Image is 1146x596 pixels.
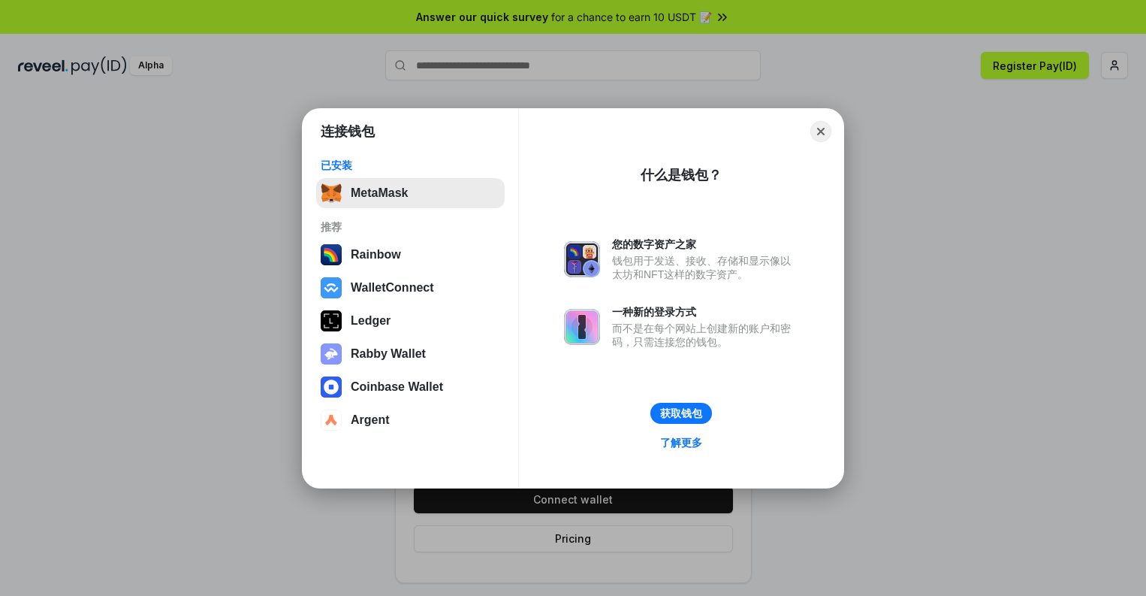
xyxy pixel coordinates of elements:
img: svg+xml,%3Csvg%20width%3D%2228%22%20height%3D%2228%22%20viewBox%3D%220%200%2028%2028%22%20fill%3D... [321,410,342,431]
div: 您的数字资产之家 [612,237,798,251]
img: svg+xml,%3Csvg%20xmlns%3D%22http%3A%2F%2Fwww.w3.org%2F2000%2Fsvg%22%20fill%3D%22none%22%20viewBox... [321,343,342,365]
div: 钱包用于发送、接收、存储和显示像以太坊和NFT这样的数字资产。 [612,254,798,281]
div: 获取钱包 [660,407,702,420]
div: 了解更多 [660,436,702,449]
button: Close [810,121,831,142]
button: MetaMask [316,178,505,208]
div: Ledger [351,314,391,328]
div: Rabby Wallet [351,347,426,361]
button: Argent [316,405,505,435]
button: Rabby Wallet [316,339,505,369]
button: Ledger [316,306,505,336]
img: svg+xml,%3Csvg%20xmlns%3D%22http%3A%2F%2Fwww.w3.org%2F2000%2Fsvg%22%20fill%3D%22none%22%20viewBox... [564,309,600,345]
img: svg+xml,%3Csvg%20width%3D%2228%22%20height%3D%2228%22%20viewBox%3D%220%200%2028%2028%22%20fill%3D... [321,277,342,298]
div: 已安装 [321,159,500,172]
button: 获取钱包 [650,403,712,424]
img: svg+xml,%3Csvg%20fill%3D%22none%22%20height%3D%2233%22%20viewBox%3D%220%200%2035%2033%22%20width%... [321,183,342,204]
button: WalletConnect [316,273,505,303]
img: svg+xml,%3Csvg%20width%3D%22120%22%20height%3D%22120%22%20viewBox%3D%220%200%20120%20120%22%20fil... [321,244,342,265]
div: 什么是钱包？ [641,166,722,184]
img: svg+xml,%3Csvg%20xmlns%3D%22http%3A%2F%2Fwww.w3.org%2F2000%2Fsvg%22%20width%3D%2228%22%20height%3... [321,310,342,331]
button: Rainbow [316,240,505,270]
div: 推荐 [321,220,500,234]
div: Rainbow [351,248,401,262]
div: Coinbase Wallet [351,380,443,394]
div: MetaMask [351,186,408,200]
img: svg+xml,%3Csvg%20width%3D%2228%22%20height%3D%2228%22%20viewBox%3D%220%200%2028%2028%22%20fill%3D... [321,377,342,398]
div: 一种新的登录方式 [612,305,798,319]
div: Argent [351,413,390,427]
div: WalletConnect [351,281,434,295]
button: Coinbase Wallet [316,372,505,402]
img: svg+xml,%3Csvg%20xmlns%3D%22http%3A%2F%2Fwww.w3.org%2F2000%2Fsvg%22%20fill%3D%22none%22%20viewBox... [564,241,600,277]
h1: 连接钱包 [321,123,375,141]
div: 而不是在每个网站上创建新的账户和密码，只需连接您的钱包。 [612,322,798,349]
a: 了解更多 [651,433,711,452]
